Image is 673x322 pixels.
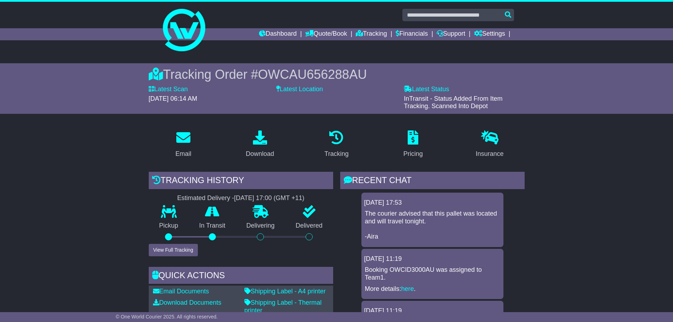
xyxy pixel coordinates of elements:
[437,28,465,40] a: Support
[285,222,333,230] p: Delivered
[403,149,423,159] div: Pricing
[149,172,333,191] div: Tracking history
[244,288,326,295] a: Shipping Label - A4 printer
[365,266,500,281] p: Booking OWCID3000AU was assigned to Team1.
[189,222,236,230] p: In Transit
[153,299,222,306] a: Download Documents
[149,222,189,230] p: Pickup
[364,255,501,263] div: [DATE] 11:19
[324,149,348,159] div: Tracking
[149,244,198,256] button: View Full Tracking
[236,222,285,230] p: Delivering
[175,149,191,159] div: Email
[149,67,525,82] div: Tracking Order #
[340,172,525,191] div: RECENT CHAT
[259,28,297,40] a: Dashboard
[234,194,305,202] div: [DATE] 17:00 (GMT +11)
[399,128,427,161] a: Pricing
[356,28,387,40] a: Tracking
[149,95,197,102] span: [DATE] 06:14 AM
[149,267,333,286] div: Quick Actions
[149,86,188,93] label: Latest Scan
[305,28,347,40] a: Quote/Book
[365,210,500,240] p: The courier advised that this pallet was located and will travel tonight. -Aira
[246,149,274,159] div: Download
[404,95,502,110] span: InTransit - Status Added From Item Tracking. Scanned Into Depot
[116,314,218,320] span: © One World Courier 2025. All rights reserved.
[401,285,414,292] a: here
[276,86,323,93] label: Latest Location
[404,86,449,93] label: Latest Status
[258,67,367,82] span: OWCAU656288AU
[364,199,501,207] div: [DATE] 17:53
[171,128,196,161] a: Email
[153,288,209,295] a: Email Documents
[244,299,322,314] a: Shipping Label - Thermal printer
[396,28,428,40] a: Financials
[476,149,504,159] div: Insurance
[149,194,333,202] div: Estimated Delivery -
[471,128,508,161] a: Insurance
[241,128,279,161] a: Download
[320,128,353,161] a: Tracking
[474,28,505,40] a: Settings
[364,307,501,315] div: [DATE] 11:19
[365,285,500,293] p: More details: .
